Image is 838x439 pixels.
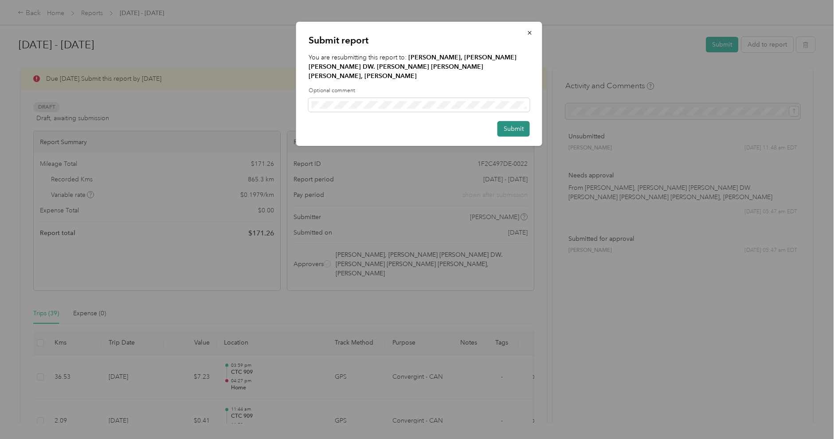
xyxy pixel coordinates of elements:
[497,121,530,137] button: Submit
[309,54,517,80] strong: [PERSON_NAME], [PERSON_NAME] [PERSON_NAME] DW. [PERSON_NAME] [PERSON_NAME] [PERSON_NAME], [PERSON...
[788,389,838,439] iframe: Everlance-gr Chat Button Frame
[309,53,530,81] p: You are resubmitting this report to:
[309,34,530,47] p: Submit report
[309,87,530,95] label: Optional comment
